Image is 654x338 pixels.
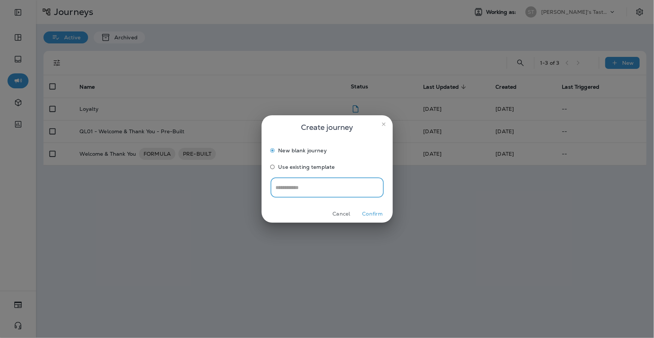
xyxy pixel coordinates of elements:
span: New blank journey [278,147,327,153]
span: Create journey [301,121,353,133]
button: Cancel [328,208,356,220]
span: Use existing template [278,164,335,170]
button: Confirm [359,208,387,220]
button: close [378,118,390,130]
